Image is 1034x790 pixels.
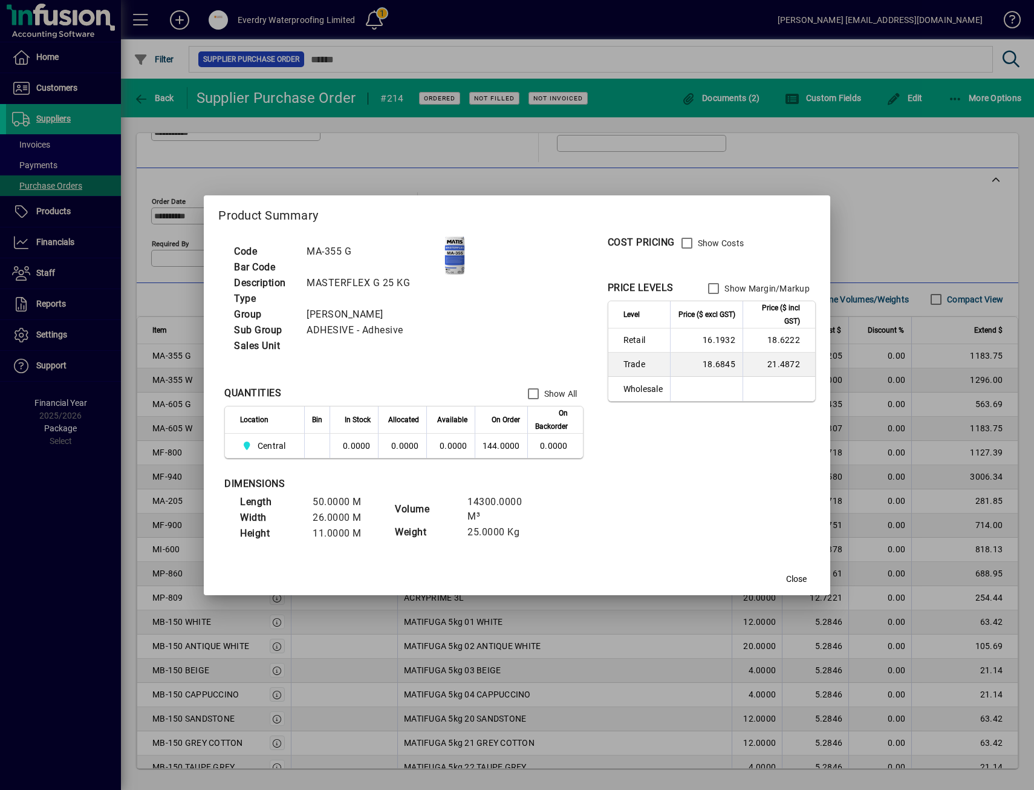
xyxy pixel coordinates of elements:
span: Price ($ incl GST) [750,301,800,328]
img: contain [424,231,485,279]
td: 14300.0000 M³ [461,494,536,524]
td: 18.6845 [670,353,743,377]
td: Description [228,275,301,291]
span: Close [786,573,807,586]
span: Retail [623,334,663,346]
span: Price ($ excl GST) [678,308,735,321]
td: Length [234,494,307,510]
td: 16.1932 [670,328,743,353]
td: MASTERFLEX G 25 KG [301,275,424,291]
div: COST PRICING [608,235,675,250]
td: Type [228,291,301,307]
span: Wholesale [623,383,663,395]
button: Close [777,569,816,590]
label: Show Costs [695,237,744,249]
td: 0.0000 [527,434,583,458]
td: 18.6222 [743,328,815,353]
td: 0.0000 [330,434,378,458]
div: DIMENSIONS [224,477,527,491]
span: Central [240,439,290,453]
td: Weight [389,524,461,540]
span: In Stock [345,413,371,426]
h2: Product Summary [204,195,830,230]
td: Sub Group [228,322,301,338]
span: Level [623,308,640,321]
span: Available [437,413,467,426]
td: 21.4872 [743,353,815,377]
td: 25.0000 Kg [461,524,536,540]
td: Height [234,526,307,541]
span: Trade [623,358,663,370]
td: MA-355 G [301,244,424,260]
td: Bar Code [228,260,301,275]
span: Central [258,440,286,452]
div: QUANTITIES [224,386,281,400]
td: Sales Unit [228,338,301,354]
span: 144.0000 [483,441,520,451]
td: Volume [389,494,461,524]
td: 11.0000 M [307,526,379,541]
label: Show Margin/Markup [722,282,810,295]
td: Width [234,510,307,526]
label: Show All [542,388,577,400]
td: 0.0000 [378,434,426,458]
div: PRICE LEVELS [608,281,674,295]
td: 0.0000 [426,434,475,458]
td: [PERSON_NAME] [301,307,424,322]
span: Bin [312,413,322,426]
td: Group [228,307,301,322]
td: 26.0000 M [307,510,379,526]
span: Allocated [388,413,419,426]
span: On Order [492,413,520,426]
span: On Backorder [535,406,568,433]
td: ADHESIVE - Adhesive [301,322,424,338]
td: Code [228,244,301,260]
td: 50.0000 M [307,494,379,510]
span: Location [240,413,268,426]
